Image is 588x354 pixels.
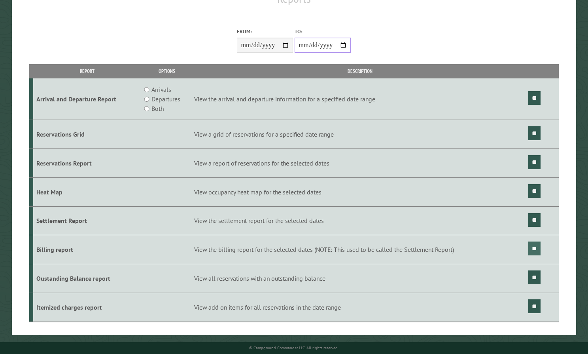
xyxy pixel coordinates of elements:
td: Billing report [33,235,141,264]
td: Reservations Grid [33,120,141,149]
label: To: [295,28,351,35]
label: Departures [151,94,180,104]
td: View all reservations with an outstanding balance [193,264,527,293]
td: View add on items for all reservations in the date range [193,293,527,322]
td: Oustanding Balance report [33,264,141,293]
td: View the arrival and departure information for a specified date range [193,78,527,120]
td: Settlement Report [33,206,141,235]
th: Report [33,64,141,78]
td: View a report of reservations for the selected dates [193,148,527,177]
td: Reservations Report [33,148,141,177]
td: Heat Map [33,177,141,206]
td: View occupancy heat map for the selected dates [193,177,527,206]
td: View the billing report for the selected dates (NOTE: This used to be called the Settlement Report) [193,235,527,264]
th: Description [193,64,527,78]
td: Arrival and Departure Report [33,78,141,120]
td: View a grid of reservations for a specified date range [193,120,527,149]
label: Arrivals [151,85,171,94]
small: © Campground Commander LLC. All rights reserved. [249,345,338,350]
label: Both [151,104,164,113]
td: Itemized charges report [33,293,141,322]
th: Options [141,64,193,78]
label: From: [237,28,293,35]
td: View the settlement report for the selected dates [193,206,527,235]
